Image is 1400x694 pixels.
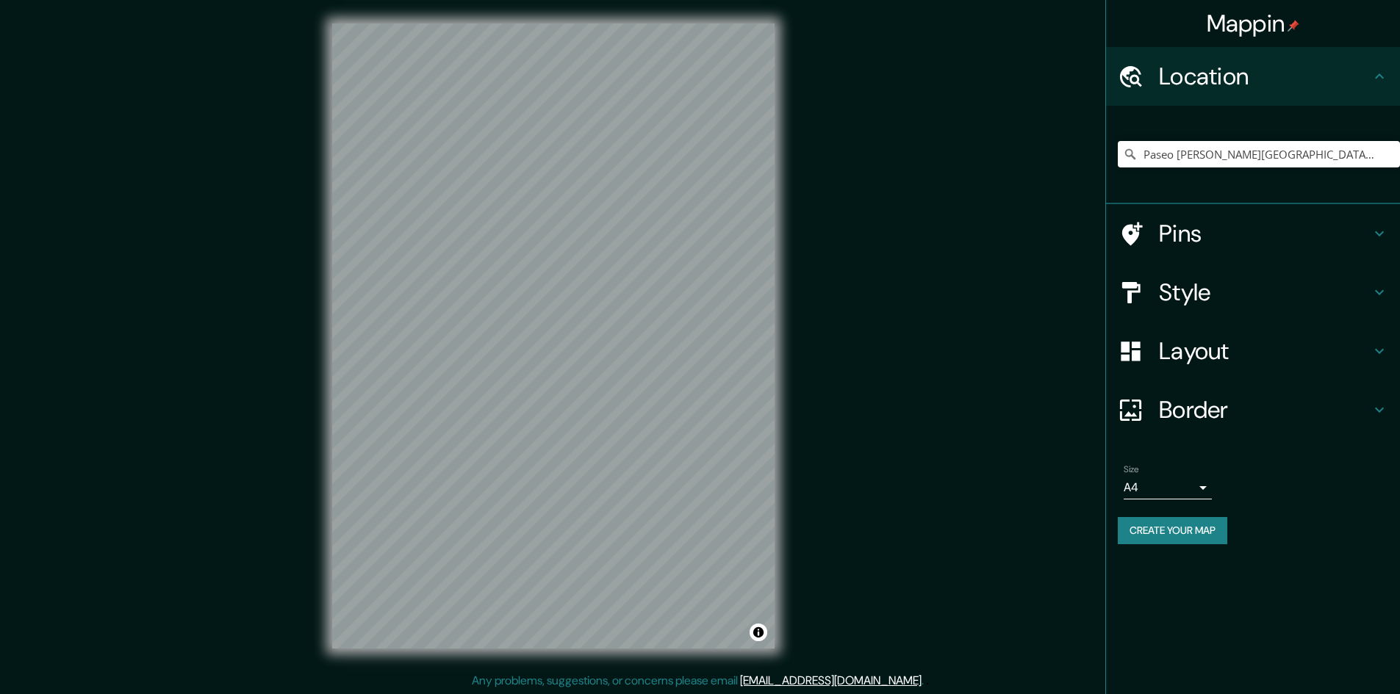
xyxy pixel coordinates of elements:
[1106,204,1400,263] div: Pins
[1159,219,1371,248] h4: Pins
[1124,463,1139,476] label: Size
[1159,278,1371,307] h4: Style
[1207,9,1300,38] h4: Mappin
[1159,336,1371,366] h4: Layout
[1106,263,1400,322] div: Style
[1159,395,1371,424] h4: Border
[1288,20,1299,32] img: pin-icon.png
[750,623,767,641] button: Toggle attribution
[926,672,929,690] div: .
[472,672,924,690] p: Any problems, suggestions, or concerns please email .
[924,672,926,690] div: .
[740,673,922,688] a: [EMAIL_ADDRESS][DOMAIN_NAME]
[1118,517,1227,544] button: Create your map
[1106,380,1400,439] div: Border
[1124,476,1212,499] div: A4
[332,24,775,648] canvas: Map
[1269,637,1384,678] iframe: Help widget launcher
[1106,322,1400,380] div: Layout
[1118,141,1400,167] input: Pick your city or area
[1159,62,1371,91] h4: Location
[1106,47,1400,106] div: Location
